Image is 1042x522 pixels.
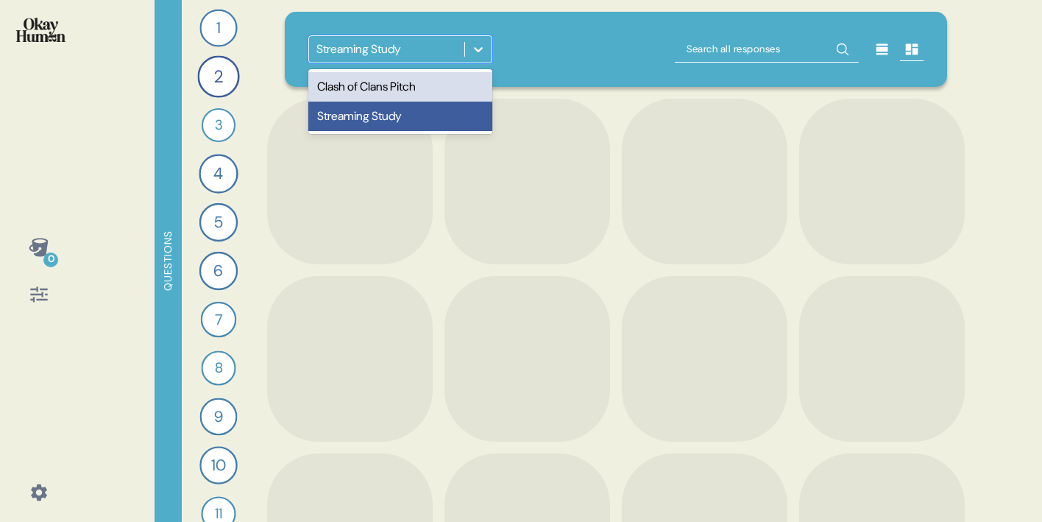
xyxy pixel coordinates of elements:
div: 4 [199,154,238,193]
div: Clash of Clans Pitch [308,72,492,102]
div: 3 [202,108,235,142]
img: okayhuman.3b1b6348.png [16,18,65,42]
div: Streaming Study [316,40,401,58]
div: 5 [199,203,238,241]
div: 9 [200,398,238,436]
div: 2 [197,55,239,97]
div: 6 [199,252,238,290]
div: 7 [201,302,237,338]
div: 10 [199,446,238,484]
div: 8 [201,350,235,385]
div: 0 [43,253,58,267]
div: 1 [199,9,237,46]
input: Search all responses [675,36,859,63]
div: Streaming Study [308,102,492,131]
